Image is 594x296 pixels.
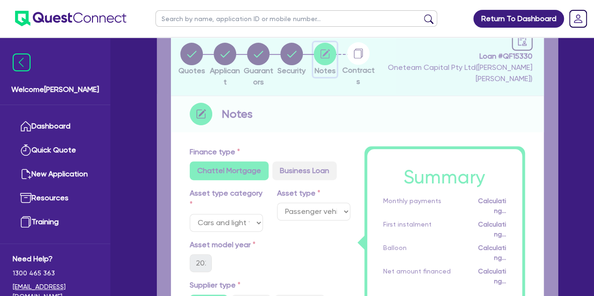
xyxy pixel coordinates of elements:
[473,10,564,28] a: Return To Dashboard
[13,253,98,265] span: Need Help?
[13,210,98,234] a: Training
[20,144,31,156] img: quick-quote
[20,168,31,180] img: new-application
[566,7,590,31] a: Dropdown toggle
[13,53,31,71] img: icon-menu-close
[20,216,31,228] img: training
[20,192,31,204] img: resources
[13,186,98,210] a: Resources
[155,10,437,27] input: Search by name, application ID or mobile number...
[15,11,126,26] img: quest-connect-logo-blue
[13,268,98,278] span: 1300 465 363
[11,84,99,95] span: Welcome [PERSON_NAME]
[13,138,98,162] a: Quick Quote
[13,162,98,186] a: New Application
[13,114,98,138] a: Dashboard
